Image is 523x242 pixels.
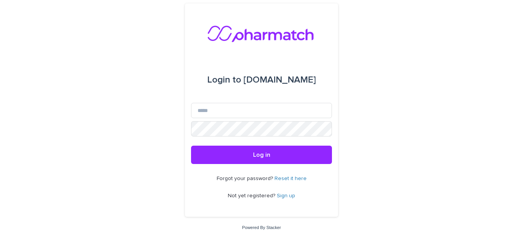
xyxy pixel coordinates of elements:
[207,69,316,91] div: [DOMAIN_NAME]
[207,22,316,45] img: nMxkRIEURaCxZB0ULbfH
[217,176,275,181] span: Forgot your password?
[191,146,332,164] button: Log in
[253,152,270,158] span: Log in
[275,176,307,181] a: Reset it here
[277,193,295,198] a: Sign up
[242,225,281,230] a: Powered By Stacker
[228,193,277,198] span: Not yet registered?
[207,75,241,84] span: Login to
